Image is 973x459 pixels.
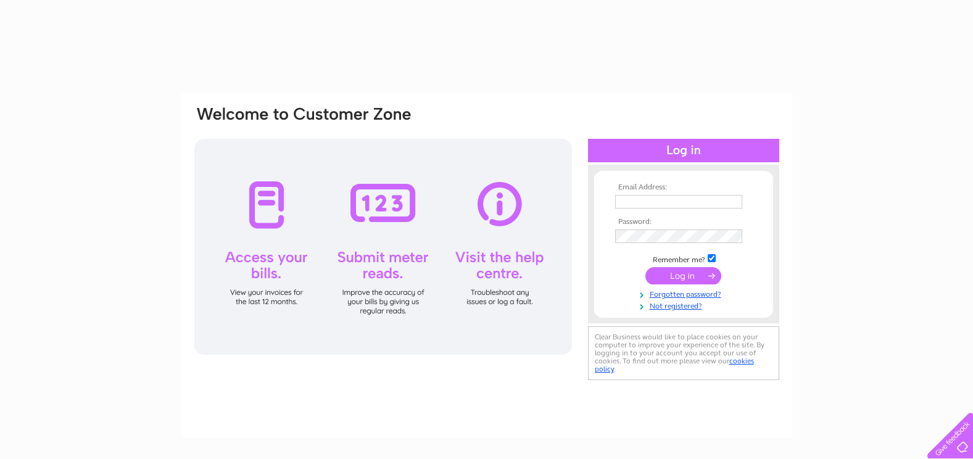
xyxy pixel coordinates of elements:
[595,357,754,373] a: cookies policy
[615,287,755,299] a: Forgotten password?
[588,326,779,380] div: Clear Business would like to place cookies on your computer to improve your experience of the sit...
[645,267,721,284] input: Submit
[612,252,755,265] td: Remember me?
[612,183,755,192] th: Email Address:
[615,299,755,311] a: Not registered?
[612,218,755,226] th: Password:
